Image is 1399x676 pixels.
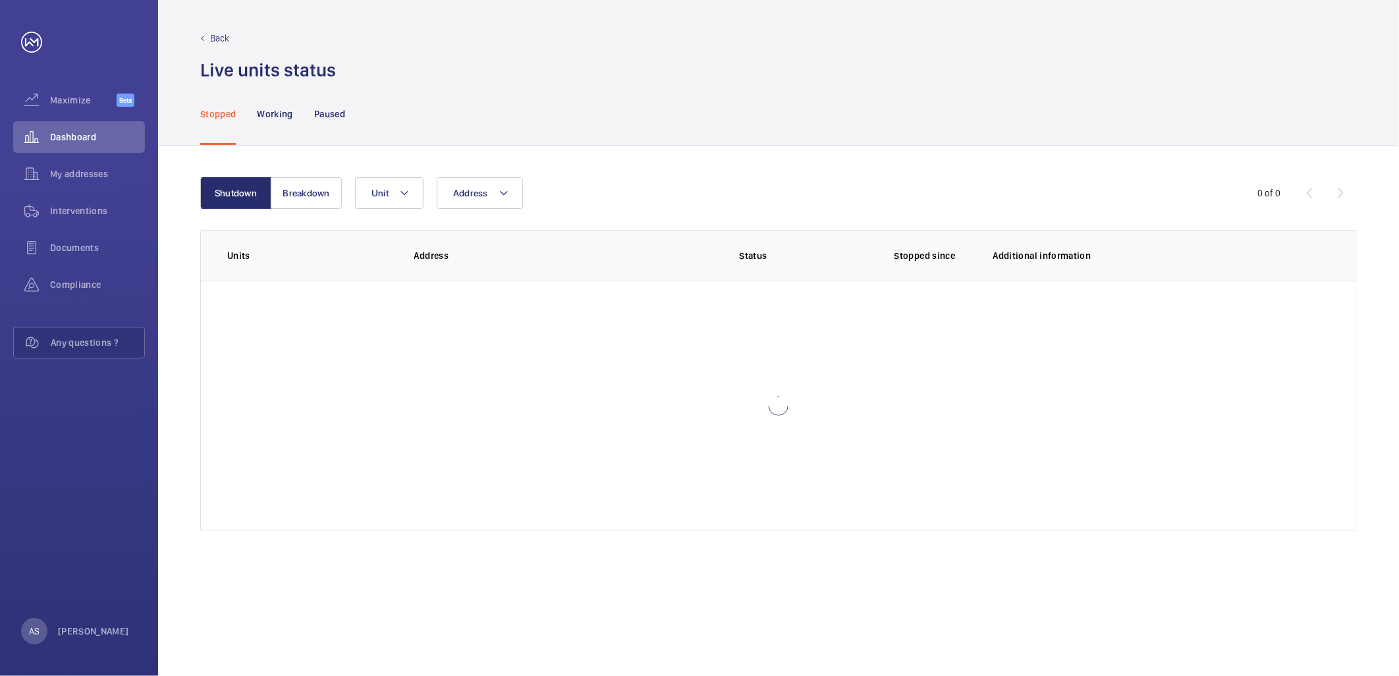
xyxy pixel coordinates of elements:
span: Compliance [50,278,145,291]
div: 0 of 0 [1257,186,1281,200]
button: Shutdown [200,177,271,209]
p: Back [210,32,230,45]
p: Additional information [993,249,1330,262]
span: Maximize [50,94,117,107]
p: [PERSON_NAME] [58,625,129,638]
span: Unit [371,188,389,198]
p: Stopped [200,107,236,121]
p: Address [414,249,634,262]
span: Interventions [50,204,145,217]
h1: Live units status [200,58,336,82]
span: Documents [50,241,145,254]
p: Working [257,107,292,121]
p: Stopped since [894,249,972,262]
p: AS [29,625,40,638]
button: Unit [355,177,424,209]
span: Beta [117,94,134,107]
span: Address [453,188,488,198]
p: Units [227,249,393,262]
span: Any questions ? [51,336,144,349]
button: Address [437,177,523,209]
span: My addresses [50,167,145,181]
button: Breakdown [271,177,342,209]
p: Paused [314,107,345,121]
span: Dashboard [50,130,145,144]
p: Status [642,249,864,262]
